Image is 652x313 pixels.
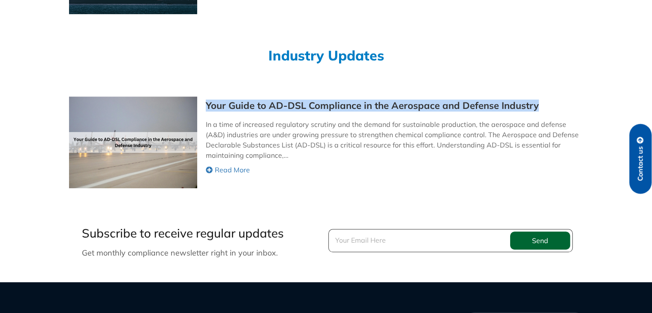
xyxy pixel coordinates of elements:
[82,226,322,241] h3: Subscribe to receive regular updates
[532,236,548,245] span: Send
[629,124,652,194] a: Contact us
[206,101,539,111] a: Your Guide to AD-DSL Compliance in the Aerospace and Defense Industry
[69,48,583,62] h2: Industry Updates
[206,165,583,175] a: Read More
[82,247,322,259] p: Get monthly compliance newsletter right in your inbox.
[215,165,250,175] span: Read More
[331,232,511,248] input: Your Email Here
[510,232,570,250] button: Send
[637,146,644,181] span: Contact us
[206,119,583,160] p: In a time of increased regulatory scrutiny and the demand for sustainable production, the aerospa...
